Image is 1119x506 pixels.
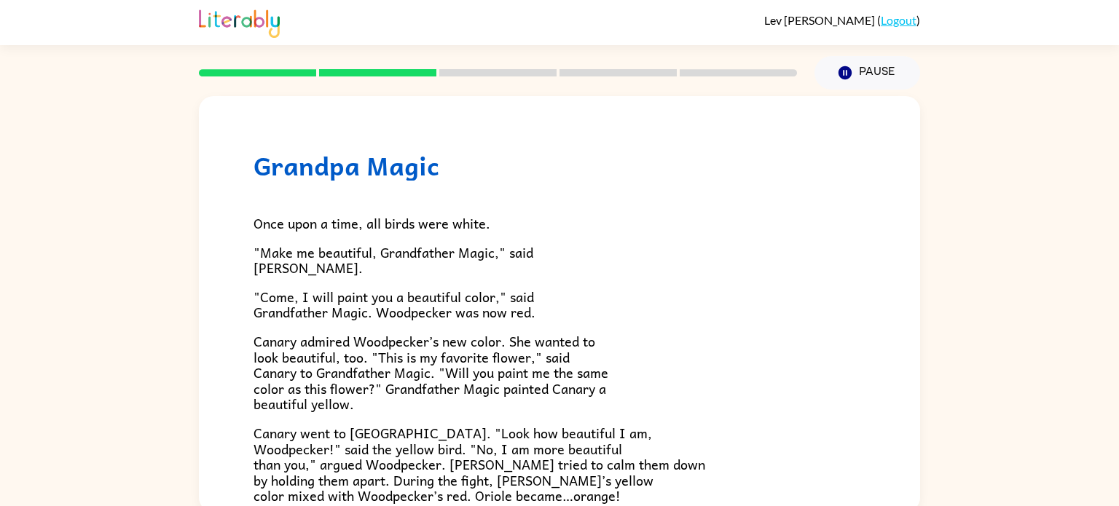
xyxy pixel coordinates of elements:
[254,331,608,414] span: Canary admired Woodpecker’s new color. She wanted to look beautiful, too. "This is my favorite fl...
[881,13,916,27] a: Logout
[199,6,280,38] img: Literably
[764,13,920,27] div: ( )
[254,151,865,181] h1: Grandpa Magic
[254,286,535,323] span: "Come, I will paint you a beautiful color," said Grandfather Magic. Woodpecker was now red.
[814,56,920,90] button: Pause
[254,242,533,279] span: "Make me beautiful, Grandfather Magic," said [PERSON_NAME].
[254,213,490,234] span: Once upon a time, all birds were white.
[764,13,877,27] span: Lev [PERSON_NAME]
[254,422,705,506] span: Canary went to [GEOGRAPHIC_DATA]. "Look how beautiful I am, Woodpecker!" said the yellow bird. "N...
